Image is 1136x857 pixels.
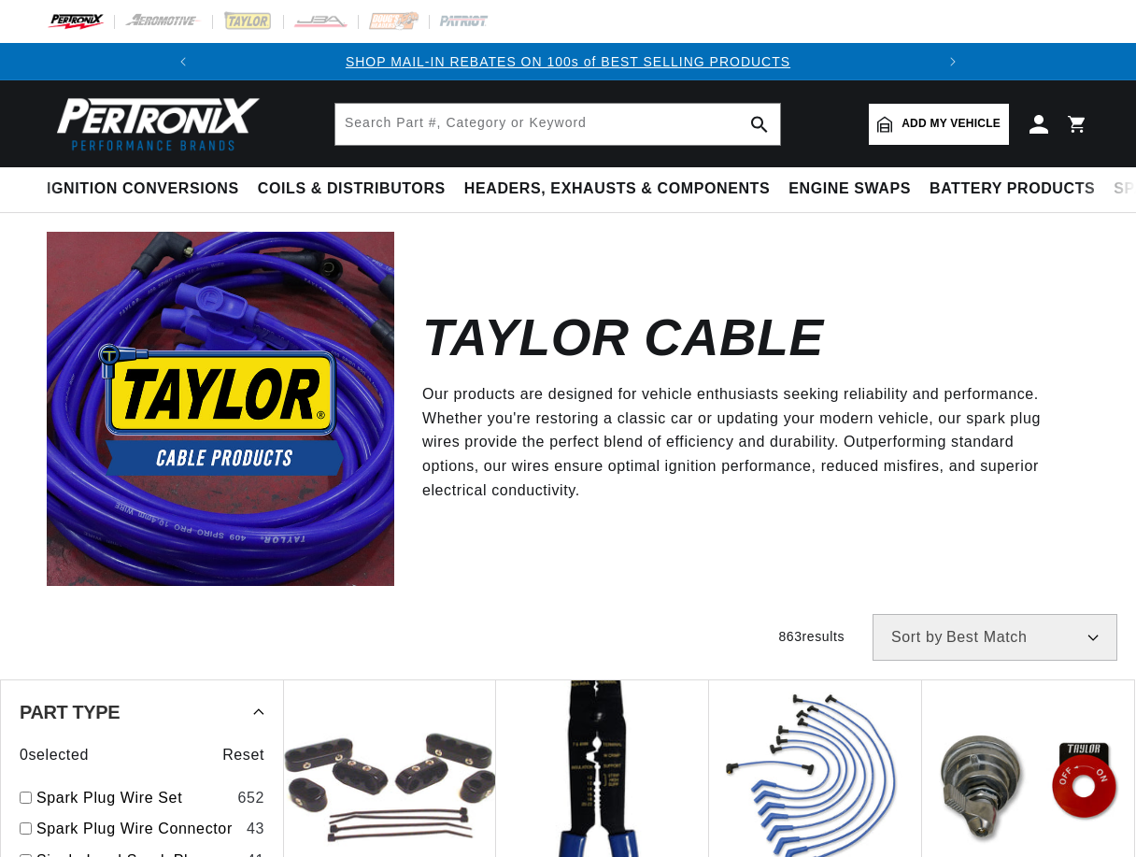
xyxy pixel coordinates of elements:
[20,703,120,721] span: Part Type
[739,104,780,145] button: search button
[422,382,1061,502] p: Our products are designed for vehicle enthusiasts seeking reliability and performance. Whether yo...
[47,92,262,156] img: Pertronix
[779,167,920,211] summary: Engine Swaps
[902,115,1001,133] span: Add my vehicle
[202,51,935,72] div: Announcement
[258,179,446,199] span: Coils & Distributors
[778,629,845,644] span: 863 results
[222,743,264,767] span: Reset
[247,817,264,841] div: 43
[422,316,824,360] h2: Taylor Cable
[36,786,230,810] a: Spark Plug Wire Set
[335,104,780,145] input: Search Part #, Category or Keyword
[47,179,239,199] span: Ignition Conversions
[930,179,1095,199] span: Battery Products
[346,54,790,69] a: SHOP MAIL-IN REBATES ON 100s of BEST SELLING PRODUCTS
[873,614,1117,661] select: Sort by
[788,179,911,199] span: Engine Swaps
[47,232,394,586] img: Taylor Cable
[237,786,264,810] div: 652
[869,104,1009,145] a: Add my vehicle
[164,43,202,80] button: Translation missing: en.sections.announcements.previous_announcement
[47,167,248,211] summary: Ignition Conversions
[202,51,935,72] div: 1 of 2
[920,167,1104,211] summary: Battery Products
[464,179,770,199] span: Headers, Exhausts & Components
[891,630,943,645] span: Sort by
[20,743,89,767] span: 0 selected
[455,167,779,211] summary: Headers, Exhausts & Components
[36,817,239,841] a: Spark Plug Wire Connector
[248,167,455,211] summary: Coils & Distributors
[934,43,972,80] button: Translation missing: en.sections.announcements.next_announcement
